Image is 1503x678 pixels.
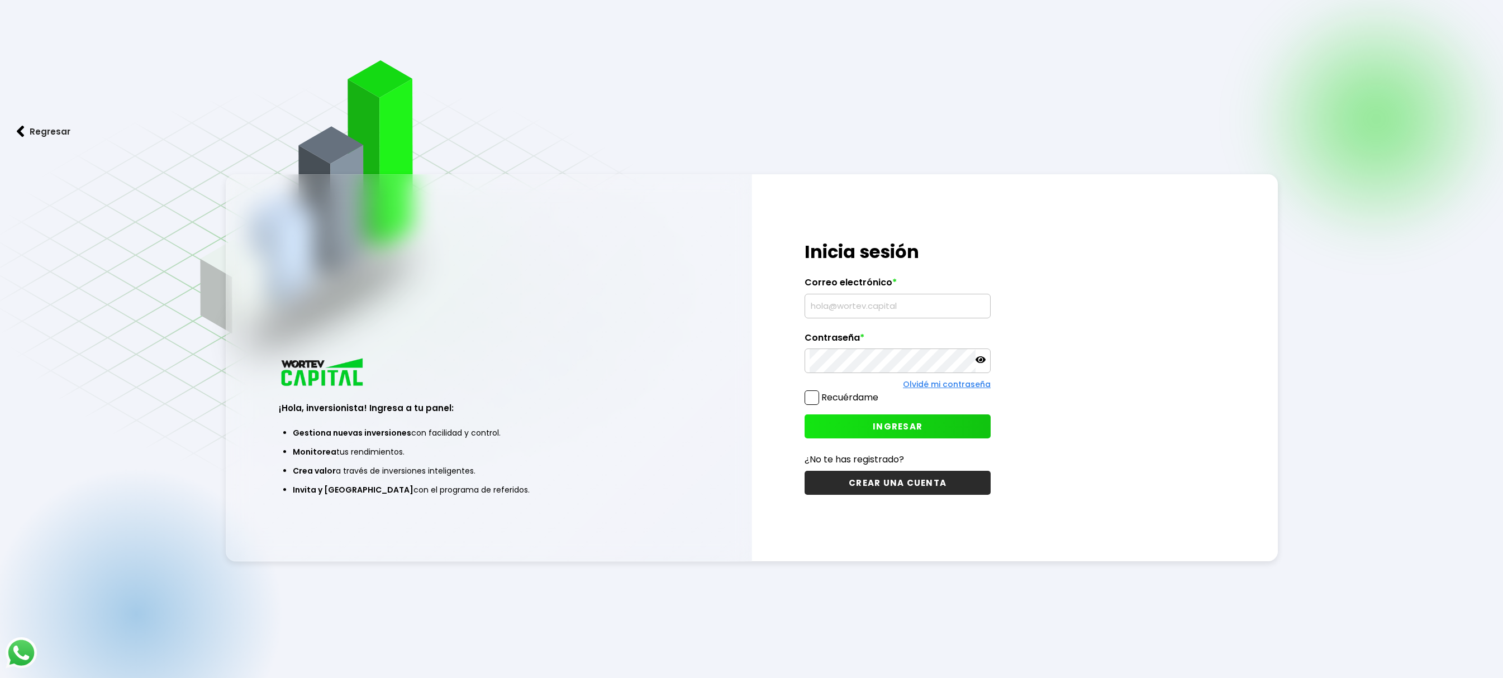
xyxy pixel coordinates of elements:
[805,277,991,294] label: Correo electrónico
[805,238,991,265] h1: Inicia sesión
[805,332,991,349] label: Contraseña
[6,637,37,669] img: logos_whatsapp-icon.242b2217.svg
[293,461,685,480] li: a través de inversiones inteligentes.
[810,294,986,318] input: hola@wortev.capital
[293,446,336,457] span: Monitorea
[293,442,685,461] li: tus rendimientos.
[293,427,411,438] span: Gestiona nuevas inversiones
[17,126,25,137] img: flecha izquierda
[805,452,991,466] p: ¿No te has registrado?
[293,465,336,476] span: Crea valor
[821,391,878,404] label: Recuérdame
[293,480,685,499] li: con el programa de referidos.
[903,379,991,390] a: Olvidé mi contraseña
[805,452,991,495] a: ¿No te has registrado?CREAR UNA CUENTA
[873,421,922,432] span: INGRESAR
[279,402,699,414] h3: ¡Hola, inversionista! Ingresa a tu panel:
[293,423,685,442] li: con facilidad y control.
[805,414,991,438] button: INGRESAR
[279,357,367,390] img: logo_wortev_capital
[805,471,991,495] button: CREAR UNA CUENTA
[293,484,413,495] span: Invita y [GEOGRAPHIC_DATA]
